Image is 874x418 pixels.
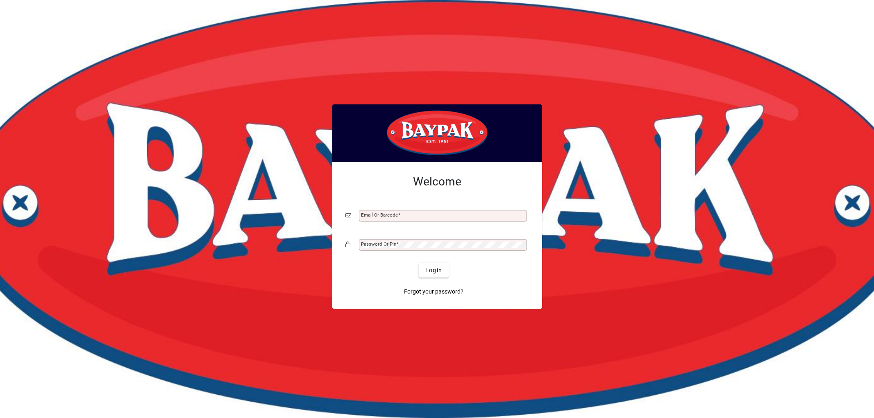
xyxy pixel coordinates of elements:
[361,212,398,218] mat-label: Email or Barcode
[425,266,442,275] span: Login
[419,263,449,278] button: Login
[345,175,529,189] h2: Welcome
[401,284,467,299] a: Forgot your password?
[404,287,463,296] span: Forgot your password?
[361,241,396,247] mat-label: Password or Pin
